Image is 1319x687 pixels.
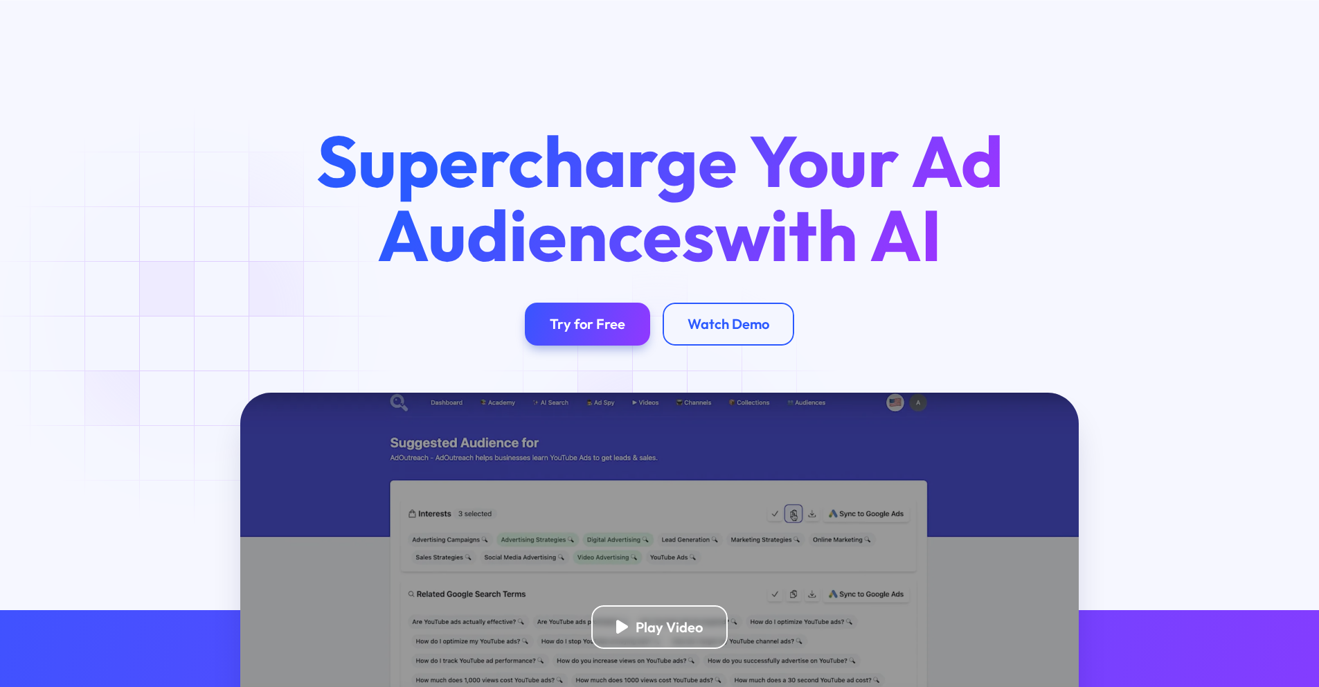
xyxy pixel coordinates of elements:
div: Try for Free [550,315,625,332]
a: Try for Free [525,303,650,346]
span: with AI [715,190,942,280]
h1: Supercharge Your Ad Audiences [287,124,1032,271]
div: Play Video [636,618,703,636]
div: Watch Demo [688,315,769,332]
